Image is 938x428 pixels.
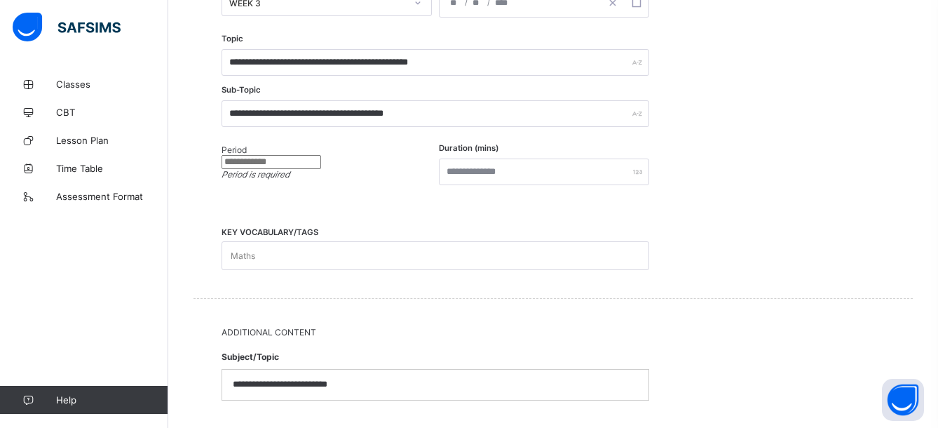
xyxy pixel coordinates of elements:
[13,13,121,42] img: safsims
[56,107,168,118] span: CBT
[56,191,168,202] span: Assessment Format
[56,394,168,406] span: Help
[222,85,261,95] label: Sub-Topic
[222,145,247,155] label: Period
[56,163,168,174] span: Time Table
[222,227,318,237] span: KEY VOCABULARY/TAGS
[882,379,924,421] button: Open asap
[222,327,885,337] span: Additional Content
[56,135,168,146] span: Lesson Plan
[56,79,168,90] span: Classes
[222,34,243,44] label: Topic
[222,169,290,180] em: Period is required
[222,345,649,369] span: Subject/Topic
[231,243,255,269] div: Maths
[439,143,498,153] label: Duration (mins)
